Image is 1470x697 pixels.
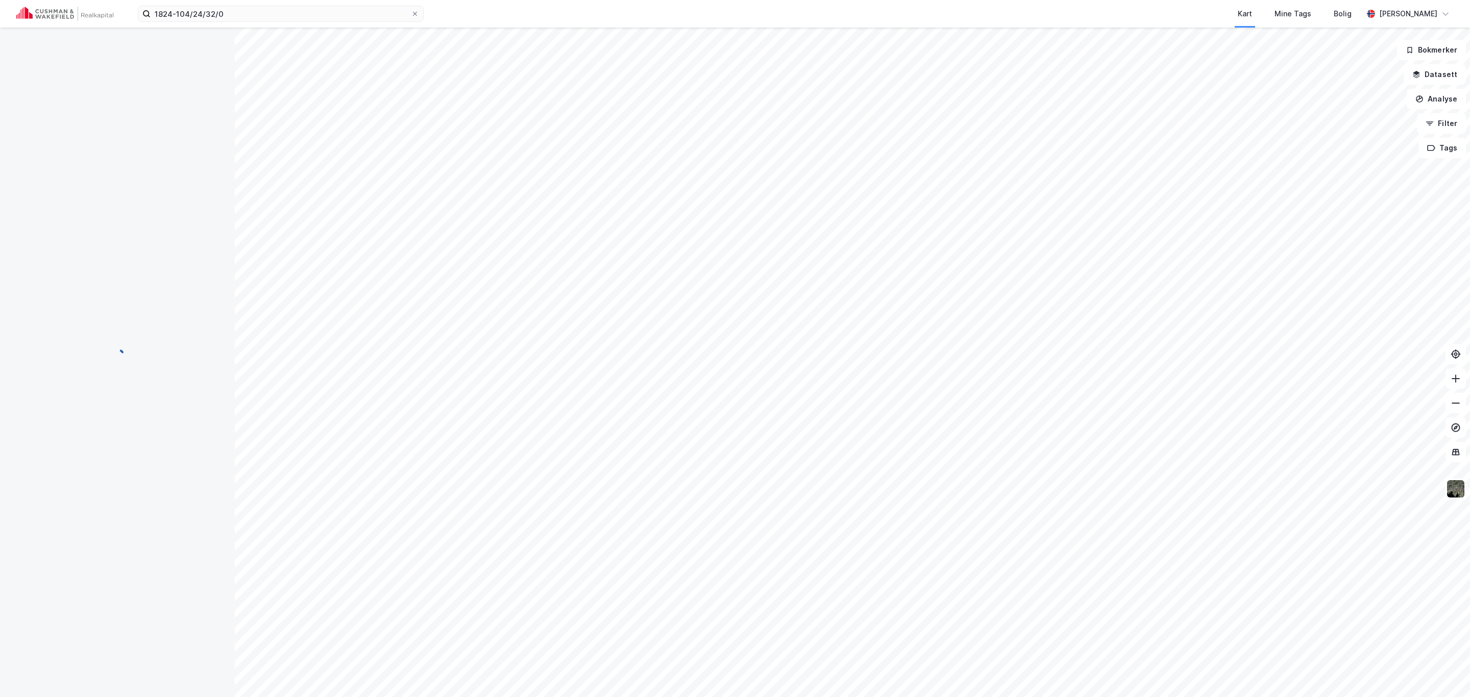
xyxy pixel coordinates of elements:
[1238,8,1252,20] div: Kart
[1419,648,1470,697] div: Kontrollprogram for chat
[1379,8,1437,20] div: [PERSON_NAME]
[16,7,113,21] img: cushman-wakefield-realkapital-logo.202ea83816669bd177139c58696a8fa1.svg
[1404,64,1466,85] button: Datasett
[1446,479,1465,499] img: 9k=
[1397,40,1466,60] button: Bokmerker
[1275,8,1311,20] div: Mine Tags
[151,6,411,21] input: Søk på adresse, matrikkel, gårdeiere, leietakere eller personer
[1334,8,1352,20] div: Bolig
[1418,138,1466,158] button: Tags
[1417,113,1466,134] button: Filter
[109,348,126,364] img: spinner.a6d8c91a73a9ac5275cf975e30b51cfb.svg
[1407,89,1466,109] button: Analyse
[1419,648,1470,697] iframe: Chat Widget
